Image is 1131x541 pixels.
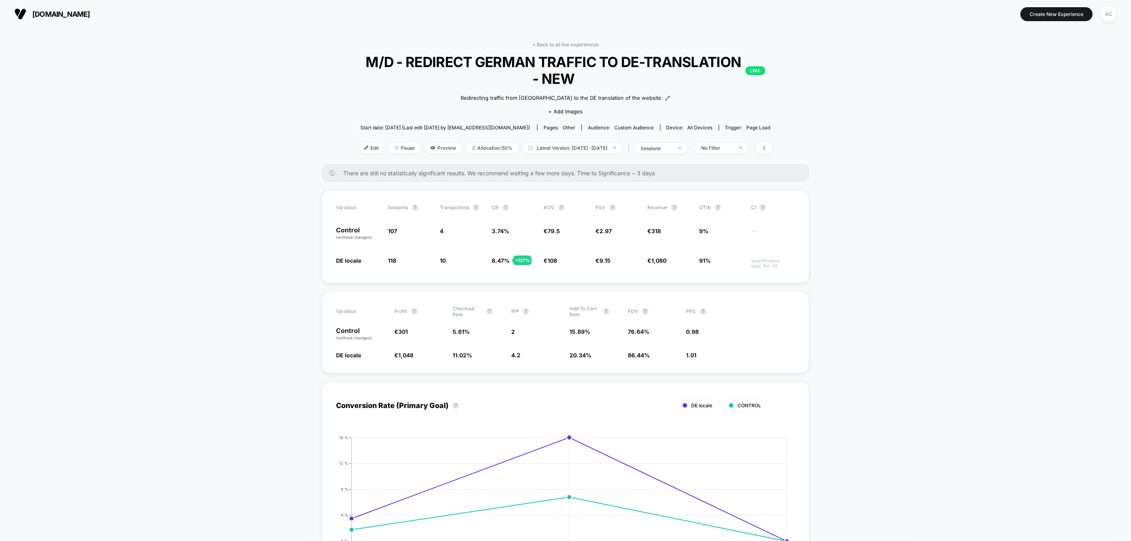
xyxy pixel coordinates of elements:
span: 91% [699,257,711,264]
span: 118 [388,257,396,264]
span: Variation [336,204,380,211]
button: [DOMAIN_NAME] [12,8,93,20]
button: ? [609,204,616,211]
tspan: 12 % [339,461,348,466]
span: 0.98 [686,328,699,335]
span: Insufficient data for CI [751,258,795,269]
div: Trigger: [725,125,771,131]
span: CI [751,204,795,211]
span: OTW [699,204,743,211]
span: CONTROL [738,402,761,408]
span: € [647,228,661,234]
span: Checkout Rate [453,305,482,317]
span: 2 [511,328,515,335]
tspan: 4 % [341,513,348,517]
span: 10 [440,257,446,264]
span: AOV [544,204,554,210]
span: Device: [660,125,719,131]
button: ? [453,402,459,409]
tspan: 16 % [339,435,348,440]
button: ? [671,204,678,211]
span: M/D - REDIRECT GERMAN TRAFFIC TO DE-TRANSLATION - NEW [366,54,765,87]
span: 1,048 [398,352,413,359]
img: Visually logo [14,8,26,20]
div: AC [1101,6,1117,22]
span: 1,080 [651,257,666,264]
img: end [739,147,742,149]
span: € [544,257,557,264]
button: ? [523,308,529,315]
button: ? [412,204,418,211]
span: Edit [358,143,385,153]
span: 107 [388,228,397,234]
span: 76.64 % [628,328,649,335]
span: 1.01 [686,352,697,359]
span: 318 [651,228,661,234]
span: --- [751,229,795,240]
span: Preview [425,143,462,153]
a: < Back to all live experiences [532,42,599,48]
span: 9.15 [599,257,611,264]
span: other [563,125,575,131]
span: Start date: [DATE] (Last edit [DATE] by [EMAIL_ADDRESS][DOMAIN_NAME]) [360,125,530,131]
div: sessions [641,145,672,151]
button: ? [603,308,609,315]
span: 3.74 % [492,228,509,234]
button: ? [411,308,417,315]
span: € [595,228,612,234]
span: [DOMAIN_NAME] [32,10,90,18]
img: calendar [528,146,533,150]
span: Page Load [747,125,771,131]
img: edit [364,146,368,150]
span: Allocation: 50% [466,143,518,153]
p: Control [336,327,386,341]
span: 9% [699,228,708,234]
button: Create New Experience [1020,7,1093,21]
span: DE locale [336,352,361,359]
span: CR [492,204,498,210]
span: Latest Version: [DATE] - [DATE] [522,143,622,153]
img: end [613,147,616,149]
span: 79.5 [548,228,560,234]
span: 20.34 % [569,352,591,359]
span: Redirecting traffic from [GEOGRAPHIC_DATA] to the DE translation of the website. [461,94,663,102]
span: Pause [389,143,421,153]
div: Audience: [588,125,654,131]
span: Revenue [647,204,667,210]
span: | [626,143,635,154]
button: ? [642,308,649,315]
p: LIVE [745,66,765,75]
span: (without changes) [336,235,372,240]
span: all devices [688,125,713,131]
span: 4.2 [511,352,520,359]
span: Variation [336,305,380,317]
div: + 127 % [513,256,532,265]
span: Custom Audience [614,125,654,131]
img: rebalance [472,146,475,150]
span: Transactions [440,204,469,210]
button: AC [1099,6,1119,22]
span: 11.02 % [453,352,473,359]
span: € [595,257,611,264]
span: 2.97 [599,228,612,234]
p: Control [336,227,380,240]
span: There are still no statistically significant results. We recommend waiting a few more days . Time... [343,170,793,176]
span: 8.47 % [492,257,510,264]
div: No Filter [701,145,733,151]
span: 5.61 % [453,328,470,335]
span: 108 [548,257,557,264]
span: € [394,352,413,359]
span: € [544,228,560,234]
span: Add To Cart Rate [569,305,599,317]
button: ? [473,204,479,211]
span: (without changes) [336,335,372,340]
button: ? [715,204,721,211]
button: ? [760,204,766,211]
span: + Add Images [548,108,583,115]
span: € [647,257,666,264]
span: IPP [511,308,519,314]
span: 301 [398,328,408,335]
span: DE locale [336,257,361,264]
span: € [394,328,408,335]
tspan: 8 % [341,487,348,491]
